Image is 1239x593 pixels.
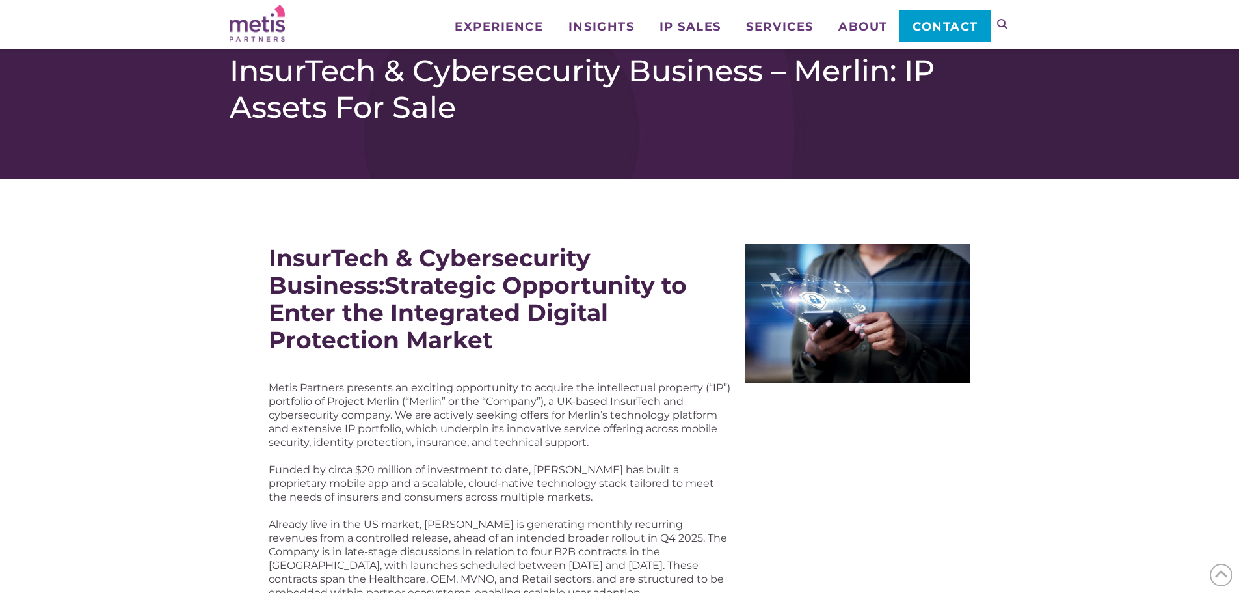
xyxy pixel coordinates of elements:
img: Image [745,244,971,383]
a: Contact [899,10,990,42]
span: Contact [913,21,978,33]
p: Funded by circa $20 million of investment to date, [PERSON_NAME] has built a proprietary mobile a... [269,463,732,504]
span: Insights [568,21,634,33]
p: Metis Partners presents an exciting opportunity to acquire the intellectual property (“IP”) portf... [269,381,732,449]
span: Experience [455,21,543,33]
strong: Strategic Opportunity to Enter the Integrated Digital Protection Market [269,271,687,354]
span: About [838,21,888,33]
h1: InsurTech & Cybersecurity Business – Merlin: IP Assets For Sale [230,53,1010,126]
strong: InsurTech & Cybersecurity Business: [269,243,591,299]
span: Services [746,21,813,33]
img: Metis Partners [230,5,285,42]
span: Back to Top [1210,564,1232,586]
span: IP Sales [659,21,721,33]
